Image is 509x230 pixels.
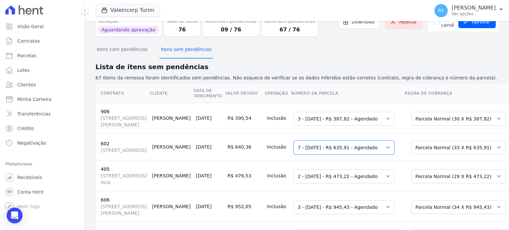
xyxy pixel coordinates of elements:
[17,125,34,132] span: Crédito
[3,136,82,150] a: Negativação
[193,160,225,191] td: [DATE]
[225,103,264,133] td: R$ 390,54
[3,78,82,91] a: Clientes
[225,133,264,160] td: R$ 640,36
[17,140,46,146] span: Negativação
[338,15,380,29] a: Download
[3,122,82,135] a: Crédito
[95,62,498,72] h2: Lista de itens sem pendências
[101,203,147,216] span: [STREET_ADDRESS][PERSON_NAME]
[95,41,149,59] button: Itens com pendências
[193,191,225,222] td: [DATE]
[17,67,30,73] span: Lotes
[17,38,40,44] span: Contratos
[452,5,496,11] p: [PERSON_NAME]
[264,84,291,103] th: Operação
[264,160,291,191] td: Inclusão
[167,26,198,34] dd: 76
[101,115,147,128] span: [STREET_ADDRESS][PERSON_NAME]
[452,11,496,17] p: Ver opções
[101,147,147,154] span: [STREET_ADDRESS]
[101,197,110,203] a: 606
[441,15,454,29] label: Gerar carnê
[291,84,405,103] th: Número da Parcela
[3,49,82,62] a: Parcelas
[17,174,42,181] span: Recebíveis
[225,84,264,103] th: Valor devido
[101,172,147,186] span: [STREET_ADDRESS] Azul
[3,64,82,77] a: Lotes
[95,84,149,103] th: Contrato
[101,166,110,172] a: 405
[159,41,213,59] button: Itens sem pendências
[101,141,110,146] a: 602
[264,26,315,34] dd: 67 / 76
[3,93,82,106] a: Minha Carteira
[3,107,82,120] a: Transferências
[3,34,82,48] a: Contratos
[438,8,444,13] span: RF
[385,15,423,29] a: Rejeitar
[17,52,36,59] span: Parcelas
[17,111,51,117] span: Transferências
[3,185,82,199] a: Conta Hent
[98,26,159,34] span: Aguardando aprovação
[264,133,291,160] td: Inclusão
[95,4,160,17] button: Valeincorp Turim
[149,160,193,191] td: [PERSON_NAME]
[193,103,225,133] td: [DATE]
[5,160,79,168] div: Plataformas
[95,74,498,81] p: 67 items da remessa foram identificados sem pendências. Não esqueca de verificar se os dados infe...
[149,133,193,160] td: [PERSON_NAME]
[7,207,23,223] div: Open Intercom Messenger
[17,189,43,195] span: Conta Hent
[149,191,193,222] td: [PERSON_NAME]
[225,160,264,191] td: R$ 476,53
[149,103,193,133] td: [PERSON_NAME]
[17,96,51,103] span: Minha Carteira
[193,133,225,160] td: [DATE]
[17,23,44,30] span: Visão Geral
[205,26,256,34] dd: 09 / 76
[101,109,110,114] a: 906
[149,84,193,103] th: Cliente
[3,171,82,184] a: Recebíveis
[3,20,82,33] a: Visão Geral
[458,16,496,28] button: Aprovar
[193,84,225,103] th: Data de Vencimento
[264,103,291,133] td: Inclusão
[264,191,291,222] td: Inclusão
[225,191,264,222] td: R$ 952,05
[429,1,509,20] button: RF [PERSON_NAME] Ver opções
[17,81,36,88] span: Clientes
